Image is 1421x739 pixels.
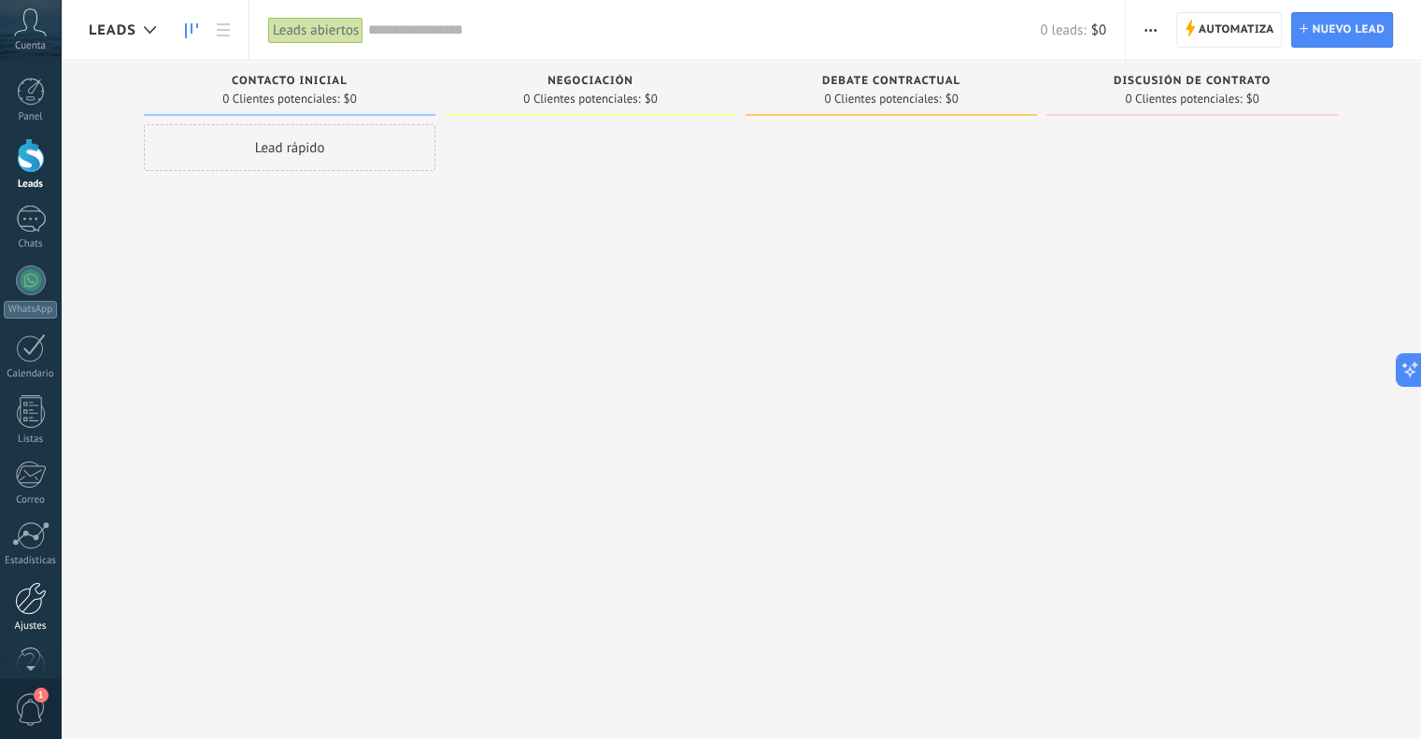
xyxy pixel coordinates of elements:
div: Calendario [4,368,58,380]
span: $0 [1246,93,1259,105]
span: $0 [344,93,357,105]
button: Más [1137,12,1164,48]
span: $0 [1091,21,1106,39]
span: 0 Clientes potenciales: [523,93,640,105]
span: Nuevo lead [1312,13,1385,47]
span: Debate contractual [822,75,960,88]
span: $0 [645,93,658,105]
span: 0 Clientes potenciales: [1125,93,1242,105]
div: Debate contractual [755,75,1028,91]
span: $0 [945,93,959,105]
div: Chats [4,238,58,250]
div: WhatsApp [4,301,57,319]
div: Panel [4,111,58,123]
a: Nuevo lead [1291,12,1393,48]
a: Leads [176,12,207,49]
div: Negociación [454,75,727,91]
span: Automatiza [1199,13,1274,47]
div: Correo [4,494,58,506]
div: Leads abiertos [268,17,363,44]
span: 0 leads: [1040,21,1086,39]
a: Automatiza [1176,12,1283,48]
div: Leads [4,178,58,191]
div: Lead rápido [144,124,435,171]
span: 0 Clientes potenciales: [824,93,941,105]
div: Discusión de contrato [1056,75,1329,91]
div: Contacto inicial [153,75,426,91]
div: Ajustes [4,620,58,632]
div: Listas [4,433,58,446]
span: 0 Clientes potenciales: [222,93,339,105]
span: Contacto inicial [232,75,348,88]
span: 1 [34,688,49,703]
a: Lista [207,12,239,49]
span: Cuenta [15,40,46,52]
span: Discusión de contrato [1114,75,1271,88]
span: Negociación [547,75,633,88]
span: Leads [89,21,136,39]
div: Estadísticas [4,555,58,567]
